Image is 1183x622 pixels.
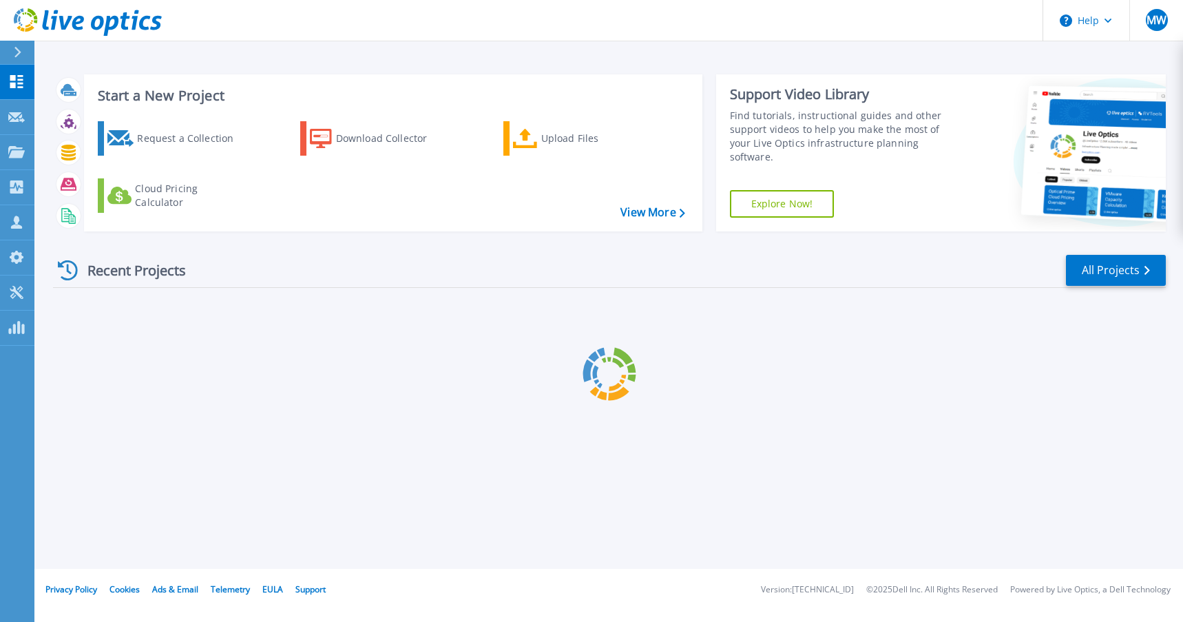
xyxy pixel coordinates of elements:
div: Upload Files [541,125,651,152]
a: EULA [262,583,283,595]
a: Request a Collection [98,121,251,156]
a: Privacy Policy [45,583,97,595]
li: © 2025 Dell Inc. All Rights Reserved [866,585,998,594]
a: All Projects [1066,255,1166,286]
a: Ads & Email [152,583,198,595]
span: MW [1147,14,1166,25]
a: Telemetry [211,583,250,595]
a: Cookies [109,583,140,595]
div: Find tutorials, instructional guides and other support videos to help you make the most of your L... [730,109,958,164]
div: Support Video Library [730,85,958,103]
a: Upload Files [503,121,657,156]
a: Cloud Pricing Calculator [98,178,251,213]
li: Version: [TECHNICAL_ID] [761,585,854,594]
a: Support [295,583,326,595]
div: Cloud Pricing Calculator [135,182,245,209]
a: Explore Now! [730,190,835,218]
div: Request a Collection [137,125,247,152]
li: Powered by Live Optics, a Dell Technology [1010,585,1171,594]
div: Download Collector [336,125,446,152]
a: Download Collector [300,121,454,156]
a: View More [620,206,684,219]
div: Recent Projects [53,253,205,287]
h3: Start a New Project [98,88,684,103]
